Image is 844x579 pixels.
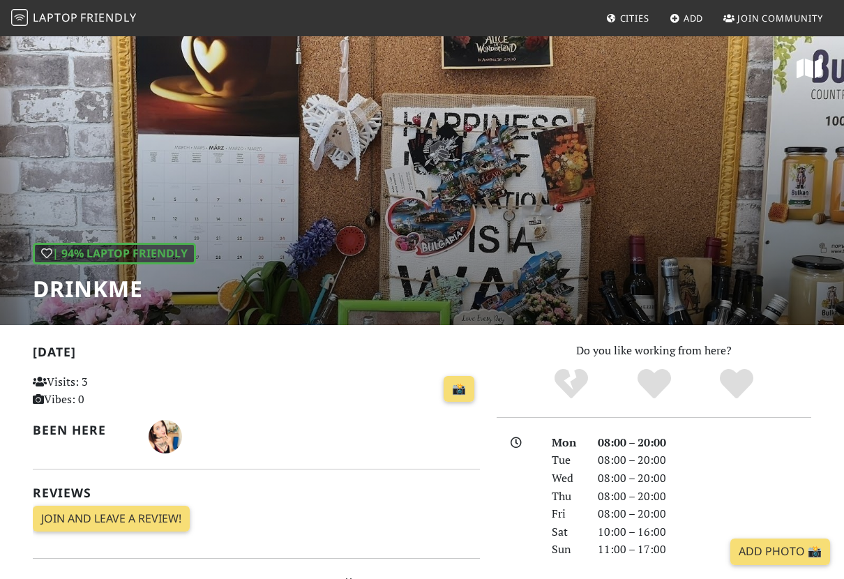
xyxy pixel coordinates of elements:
[664,6,709,31] a: Add
[33,486,480,500] h2: Reviews
[33,10,78,25] span: Laptop
[543,541,589,559] div: Sun
[11,6,137,31] a: LaptopFriendly LaptopFriendly
[149,428,182,443] span: Anna Klimova
[684,12,704,24] span: Add
[543,505,589,523] div: Fri
[543,488,589,506] div: Thu
[543,451,589,469] div: Tue
[589,488,820,506] div: 08:00 – 20:00
[529,367,612,402] div: No
[737,12,823,24] span: Join Community
[695,367,778,402] div: Definitely!
[497,342,811,360] p: Do you like working from here?
[589,451,820,469] div: 08:00 – 20:00
[33,423,132,437] h2: Been here
[11,9,28,26] img: LaptopFriendly
[33,506,190,532] a: Join and leave a review!
[730,539,830,565] a: Add Photo 📸
[33,243,196,265] div: In general, do you like working from here?
[543,469,589,488] div: Wed
[33,276,196,302] h1: DrinkMe
[33,345,480,365] h2: [DATE]
[33,373,171,409] p: Visits: 3 Vibes: 0
[589,541,820,559] div: 11:00 – 17:00
[589,523,820,541] div: 10:00 – 16:00
[601,6,655,31] a: Cities
[589,505,820,523] div: 08:00 – 20:00
[444,376,474,403] a: 📸
[543,434,589,452] div: Mon
[718,6,829,31] a: Join Community
[620,12,649,24] span: Cities
[612,367,695,402] div: Yes
[543,523,589,541] div: Sat
[589,434,820,452] div: 08:00 – 20:00
[149,420,182,453] img: 1203-anna.jpg
[589,469,820,488] div: 08:00 – 20:00
[80,10,136,25] span: Friendly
